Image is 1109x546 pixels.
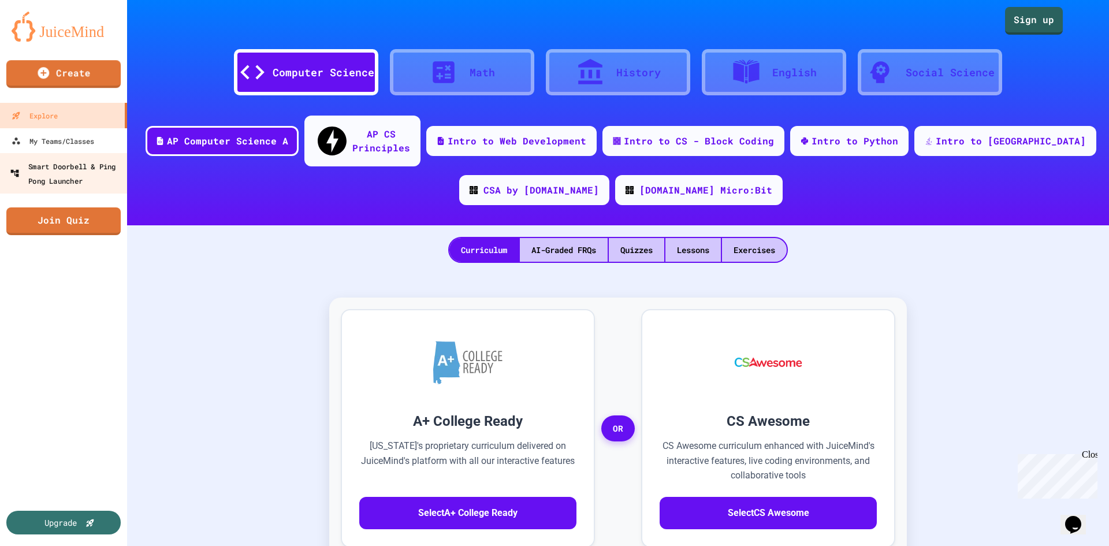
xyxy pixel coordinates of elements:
div: CSA by [DOMAIN_NAME] [483,183,599,197]
iframe: chat widget [1060,500,1097,534]
div: Math [470,65,495,80]
img: CS Awesome [723,328,814,397]
div: My Teams/Classes [12,134,94,148]
div: English [772,65,817,80]
div: Intro to Web Development [448,134,586,148]
a: Sign up [1005,7,1063,35]
div: Curriculum [449,238,519,262]
img: A+ College Ready [433,341,503,384]
div: AI-Graded FRQs [520,238,608,262]
div: Computer Science [273,65,374,80]
iframe: chat widget [1013,450,1097,499]
div: Chat with us now!Close [5,5,80,73]
p: [US_STATE]'s proprietary curriculum delivered on JuiceMind's platform with all our interactive fe... [359,439,576,483]
div: Exercises [722,238,787,262]
div: Smart Doorbell & Ping Pong Launcher [10,159,124,187]
span: OR [601,415,635,442]
div: Intro to [GEOGRAPHIC_DATA] [936,134,1086,148]
div: [DOMAIN_NAME] Micro:Bit [639,183,772,197]
img: CODE_logo_RGB.png [626,186,634,194]
div: Explore [12,109,58,122]
div: AP CS Principles [352,127,410,155]
a: Create [6,60,121,88]
img: CODE_logo_RGB.png [470,186,478,194]
h3: CS Awesome [660,411,877,432]
button: SelectCS Awesome [660,497,877,529]
div: Social Science [906,65,995,80]
img: logo-orange.svg [12,12,116,42]
div: Intro to Python [812,134,898,148]
div: Intro to CS - Block Coding [624,134,774,148]
div: History [616,65,661,80]
div: AP Computer Science A [167,134,288,148]
a: Join Quiz [6,207,121,235]
button: SelectA+ College Ready [359,497,576,529]
div: Quizzes [609,238,664,262]
div: Upgrade [44,517,77,529]
h3: A+ College Ready [359,411,576,432]
div: Lessons [665,238,721,262]
p: CS Awesome curriculum enhanced with JuiceMind's interactive features, live coding environments, a... [660,439,877,483]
